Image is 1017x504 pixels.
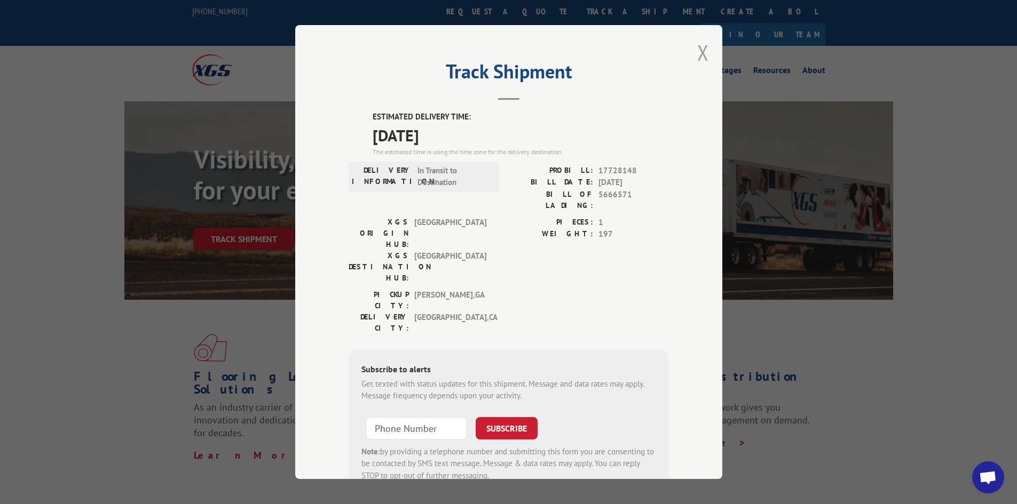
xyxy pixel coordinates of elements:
[361,363,656,378] div: Subscribe to alerts
[476,417,538,439] button: SUBSCRIBE
[366,417,467,439] input: Phone Number
[697,38,709,67] button: Close modal
[352,165,412,189] label: DELIVERY INFORMATION:
[361,446,656,482] div: by providing a telephone number and submitting this form you are consenting to be contacted by SM...
[509,165,593,177] label: PROBILL:
[972,461,1004,493] div: Open chat
[509,217,593,229] label: PIECES:
[349,250,409,284] label: XGS DESTINATION HUB:
[349,217,409,250] label: XGS ORIGIN HUB:
[598,177,669,189] span: [DATE]
[509,189,593,211] label: BILL OF LADING:
[417,165,490,189] span: In Transit to Destination
[598,217,669,229] span: 1
[349,311,409,334] label: DELIVERY CITY:
[598,228,669,241] span: 197
[414,250,486,284] span: [GEOGRAPHIC_DATA]
[509,228,593,241] label: WEIGHT:
[414,311,486,334] span: [GEOGRAPHIC_DATA] , CA
[373,111,669,123] label: ESTIMATED DELIVERY TIME:
[598,165,669,177] span: 17728148
[414,289,486,311] span: [PERSON_NAME] , GA
[373,123,669,147] span: [DATE]
[509,177,593,189] label: BILL DATE:
[414,217,486,250] span: [GEOGRAPHIC_DATA]
[361,446,380,457] strong: Note:
[349,64,669,84] h2: Track Shipment
[349,289,409,311] label: PICKUP CITY:
[361,378,656,402] div: Get texted with status updates for this shipment. Message and data rates may apply. Message frequ...
[598,189,669,211] span: 5666571
[373,147,669,157] div: The estimated time is using the time zone for the delivery destination.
